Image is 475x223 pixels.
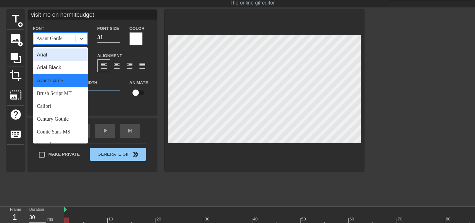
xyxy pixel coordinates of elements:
[398,216,403,222] div: 70
[10,211,20,223] div: 1
[130,80,148,86] label: Animate
[97,53,122,59] label: Alignment
[37,35,63,42] div: Avant Garde
[10,13,22,25] span: title
[446,216,452,222] div: 80
[10,128,22,140] span: keyboard
[10,69,22,81] span: crop
[253,216,259,222] div: 40
[100,62,108,70] span: format_align_left
[126,62,133,70] span: format_align_right
[130,25,145,32] label: Color
[33,74,88,87] div: Avant Garde
[33,113,88,125] div: Century Gothic
[47,216,53,223] div: ms
[29,208,44,212] label: Duration
[33,138,88,151] div: Consolas
[113,62,121,70] span: format_align_center
[18,22,23,27] span: add_circle
[33,100,88,113] div: Calibri
[10,89,22,101] span: photo_size_select_large
[33,48,88,61] div: Arial
[33,125,88,138] div: Comic Sans MS
[49,151,80,158] span: Make Private
[139,62,146,70] span: format_align_justify
[33,25,44,32] label: Font
[157,216,162,222] div: 20
[205,216,211,222] div: 30
[33,61,88,74] div: Arial Black
[349,216,355,222] div: 60
[93,150,143,158] span: Generate Gif
[108,216,114,222] div: 10
[301,216,307,222] div: 50
[10,32,22,45] span: image
[97,25,119,32] label: Font Size
[101,127,109,134] span: play_arrow
[33,87,88,100] div: Brush Script MT
[10,108,22,121] span: help
[132,150,139,158] span: double_arrow
[126,127,134,134] span: skip_next
[90,148,146,161] button: Generate Gif
[18,41,23,47] span: add_circle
